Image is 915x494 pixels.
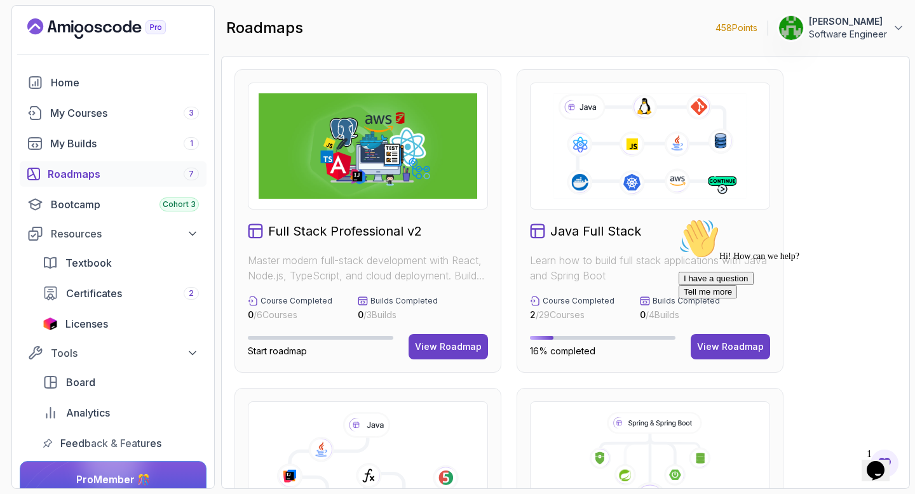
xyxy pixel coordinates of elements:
div: Home [51,75,199,90]
div: Tools [51,345,199,361]
span: Hi! How can we help? [5,38,126,48]
span: 7 [189,169,194,179]
h2: Java Full Stack [550,222,641,240]
button: user profile image[PERSON_NAME]Software Engineer [778,15,905,41]
a: courses [20,100,207,126]
p: / 6 Courses [248,309,332,321]
p: Course Completed [261,296,332,306]
button: Resources [20,222,207,245]
div: My Courses [50,105,199,121]
a: home [20,70,207,95]
p: Software Engineer [809,28,887,41]
div: 👋Hi! How can we help?I have a questionTell me more [5,5,234,85]
span: 0 [248,309,254,320]
span: Cohort 3 [163,199,196,210]
a: feedback [35,431,207,456]
p: Builds Completed [370,296,438,306]
iframe: chat widget [674,213,902,437]
div: Resources [51,226,199,241]
img: user profile image [779,16,803,40]
span: Licenses [65,316,108,331]
button: I have a question [5,58,80,72]
span: Board [66,375,95,390]
p: Course Completed [543,296,614,306]
a: licenses [35,311,207,337]
p: / 29 Courses [530,309,614,321]
p: Builds Completed [653,296,720,306]
div: View Roadmap [415,340,482,353]
p: [PERSON_NAME] [809,15,887,28]
a: board [35,370,207,395]
button: Tools [20,342,207,364]
span: 2 [530,309,536,320]
h2: Full Stack Professional v2 [268,222,422,240]
span: Feedback & Features [60,436,161,451]
a: builds [20,131,207,156]
p: Learn how to build full stack applications with Java and Spring Boot [530,253,770,283]
img: jetbrains icon [43,317,58,330]
img: :wave: [5,5,46,46]
p: 458 Points [715,22,757,34]
span: 16% completed [530,345,595,356]
h2: roadmaps [226,18,303,38]
span: 0 [640,309,646,320]
a: analytics [35,400,207,425]
a: certificates [35,281,207,306]
div: Roadmaps [48,166,199,182]
div: Bootcamp [51,197,199,212]
div: My Builds [50,136,199,151]
span: 2 [189,288,194,298]
p: / 3 Builds [358,309,438,321]
a: bootcamp [20,192,207,217]
span: 3 [189,108,194,118]
span: Analytics [66,405,110,420]
img: Full Stack Professional v2 [259,93,477,199]
span: Textbook [65,255,112,270]
p: Master modern full-stack development with React, Node.js, TypeScript, and cloud deployment. Build... [248,253,488,283]
a: roadmaps [20,161,207,187]
a: Landing page [27,18,195,39]
span: Start roadmap [248,345,307,356]
button: View Roadmap [409,334,488,359]
p: / 4 Builds [640,309,720,321]
span: Certificates [66,286,122,301]
span: 0 [358,309,363,320]
iframe: chat widget [862,443,902,481]
button: Tell me more [5,72,64,85]
span: 1 [190,138,193,149]
a: textbook [35,250,207,276]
